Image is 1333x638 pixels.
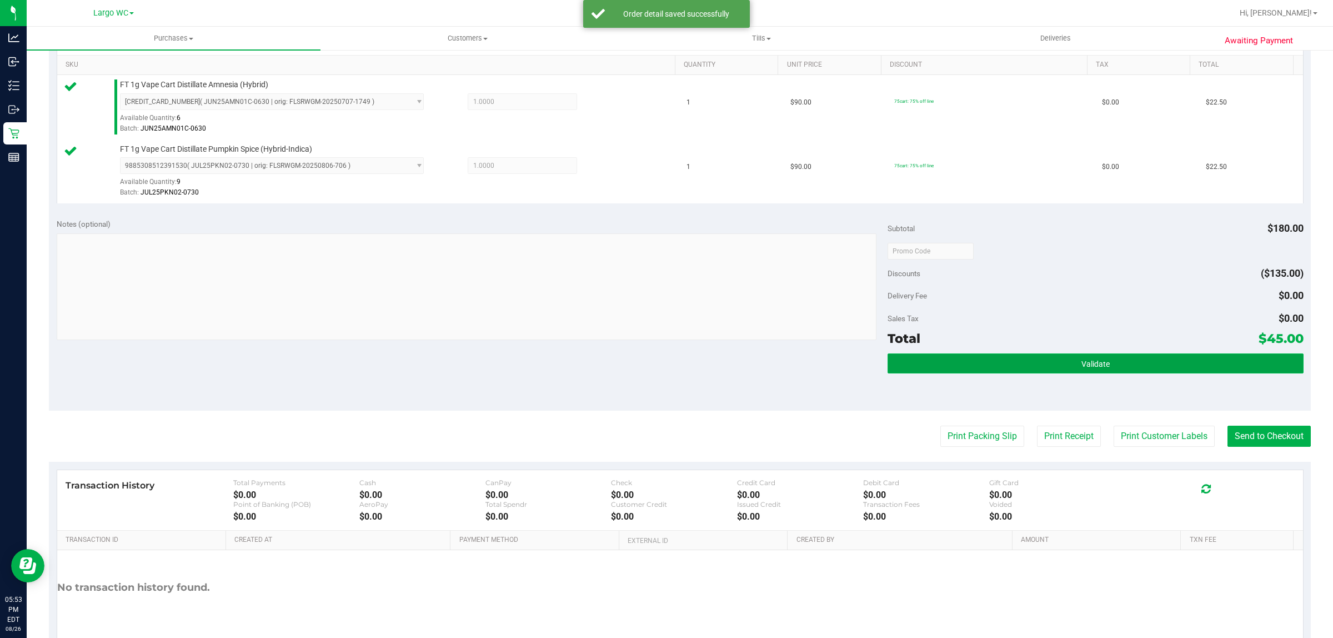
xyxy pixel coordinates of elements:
[888,331,920,346] span: Total
[1037,426,1101,447] button: Print Receipt
[485,500,612,509] div: Total Spendr
[120,110,440,132] div: Available Quantity:
[888,243,974,260] input: Promo Code
[790,97,811,108] span: $90.00
[5,595,22,625] p: 05:53 PM EDT
[485,511,612,522] div: $0.00
[8,80,19,91] inline-svg: Inventory
[890,61,1083,69] a: Discount
[863,478,989,487] div: Debit Card
[989,478,1115,487] div: Gift Card
[359,500,485,509] div: AeroPay
[989,511,1115,522] div: $0.00
[909,27,1202,50] a: Deliveries
[1021,536,1176,545] a: Amount
[1261,267,1304,279] span: ($135.00)
[737,511,863,522] div: $0.00
[684,61,774,69] a: Quantity
[1225,34,1293,47] span: Awaiting Payment
[611,511,737,522] div: $0.00
[57,550,210,625] div: No transaction history found.
[233,511,359,522] div: $0.00
[888,224,915,233] span: Subtotal
[989,490,1115,500] div: $0.00
[1279,312,1304,324] span: $0.00
[1096,61,1186,69] a: Tax
[1190,536,1289,545] a: Txn Fee
[177,178,181,186] span: 9
[8,56,19,67] inline-svg: Inbound
[1199,61,1289,69] a: Total
[888,353,1303,373] button: Validate
[737,478,863,487] div: Credit Card
[611,8,741,19] div: Order detail saved successfully
[120,174,440,196] div: Available Quantity:
[359,490,485,500] div: $0.00
[796,536,1008,545] a: Created By
[485,490,612,500] div: $0.00
[57,220,111,228] span: Notes (optional)
[894,163,934,168] span: 75cart: 75% off line
[8,152,19,163] inline-svg: Reports
[686,97,690,108] span: 1
[1267,222,1304,234] span: $180.00
[11,549,44,582] iframe: Resource center
[1240,8,1312,17] span: Hi, [PERSON_NAME]!
[940,426,1024,447] button: Print Packing Slip
[888,314,919,323] span: Sales Tax
[177,114,181,122] span: 6
[234,536,446,545] a: Created At
[614,27,908,50] a: Tills
[27,27,320,50] a: Purchases
[233,478,359,487] div: Total Payments
[27,33,320,43] span: Purchases
[8,32,19,43] inline-svg: Analytics
[359,478,485,487] div: Cash
[233,490,359,500] div: $0.00
[863,500,989,509] div: Transaction Fees
[989,500,1115,509] div: Voided
[8,128,19,139] inline-svg: Retail
[1206,162,1227,172] span: $22.50
[1206,97,1227,108] span: $22.50
[120,144,312,154] span: FT 1g Vape Cart Distillate Pumpkin Spice (Hybrid-Indica)
[1227,426,1311,447] button: Send to Checkout
[686,162,690,172] span: 1
[894,98,934,104] span: 75cart: 75% off line
[120,188,139,196] span: Batch:
[66,536,222,545] a: Transaction ID
[611,500,737,509] div: Customer Credit
[1102,162,1119,172] span: $0.00
[863,511,989,522] div: $0.00
[888,263,920,283] span: Discounts
[120,124,139,132] span: Batch:
[485,478,612,487] div: CanPay
[615,33,908,43] span: Tills
[120,79,268,90] span: FT 1g Vape Cart Distillate Amnesia (Hybrid)
[66,61,671,69] a: SKU
[787,61,877,69] a: Unit Price
[359,511,485,522] div: $0.00
[619,531,787,551] th: External ID
[611,478,737,487] div: Check
[737,490,863,500] div: $0.00
[888,291,927,300] span: Delivery Fee
[1114,426,1215,447] button: Print Customer Labels
[5,625,22,633] p: 08/26
[320,27,614,50] a: Customers
[141,188,199,196] span: JUL25PKN02-0730
[863,490,989,500] div: $0.00
[611,490,737,500] div: $0.00
[321,33,614,43] span: Customers
[1102,97,1119,108] span: $0.00
[141,124,206,132] span: JUN25AMN01C-0630
[93,8,128,18] span: Largo WC
[790,162,811,172] span: $90.00
[8,104,19,115] inline-svg: Outbound
[1081,360,1110,368] span: Validate
[1025,33,1086,43] span: Deliveries
[233,500,359,509] div: Point of Banking (POB)
[459,536,615,545] a: Payment Method
[737,500,863,509] div: Issued Credit
[1259,331,1304,346] span: $45.00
